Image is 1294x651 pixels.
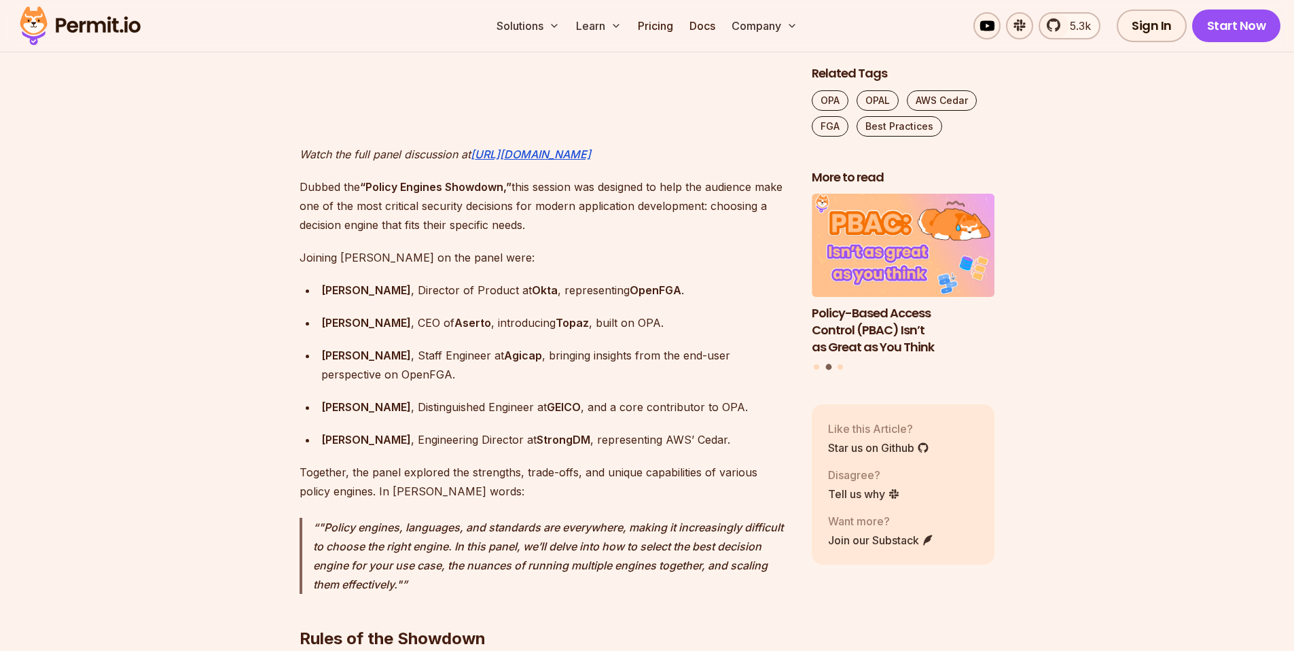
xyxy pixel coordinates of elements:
[828,486,900,502] a: Tell us why
[321,400,411,414] strong: [PERSON_NAME]
[632,12,679,39] a: Pricing
[814,364,819,370] button: Go to slide 1
[812,194,995,356] li: 2 of 3
[828,513,934,529] p: Want more?
[300,147,471,161] em: Watch the full panel discussion at
[321,433,411,446] strong: [PERSON_NAME]
[684,12,721,39] a: Docs
[537,433,590,446] strong: StrongDM
[321,281,790,300] div: , Director of Product at , representing .
[300,248,790,267] p: Joining [PERSON_NAME] on the panel were:
[471,147,591,161] a: [URL][DOMAIN_NAME]
[556,316,589,330] strong: Topaz
[321,430,790,449] div: , Engineering Director at , representing AWS’ Cedar.
[812,194,995,372] div: Posts
[360,180,511,194] strong: “Policy Engines Showdown,”
[321,398,790,417] div: , Distinguished Engineer at , and a core contributor to OPA.
[300,574,790,650] h2: Rules of the Showdown
[812,169,995,186] h2: More to read
[828,532,934,548] a: Join our Substack
[812,65,995,82] h2: Related Tags
[300,463,790,501] p: Together, the panel explored the strengths, trade-offs, and unique capabilities of various policy...
[14,3,147,49] img: Permit logo
[1062,18,1091,34] span: 5.3k
[1192,10,1281,42] a: Start Now
[857,116,942,137] a: Best Practices
[504,349,542,362] strong: Agicap
[828,467,900,483] p: Disagree?
[321,313,790,332] div: , CEO of , introducing , built on OPA.
[300,177,790,234] p: Dubbed the this session was designed to help the audience make one of the most critical security ...
[630,283,681,297] strong: OpenFGA
[838,364,843,370] button: Go to slide 3
[321,349,411,362] strong: [PERSON_NAME]
[825,364,831,370] button: Go to slide 2
[812,305,995,355] h3: Policy-Based Access Control (PBAC) Isn’t as Great as You Think
[313,518,790,594] p: "Policy engines, languages, and standards are everywhere, making it increasingly difficult to cho...
[321,316,411,330] strong: [PERSON_NAME]
[532,283,558,297] strong: Okta
[547,400,581,414] strong: GEICO
[812,116,848,137] a: FGA
[857,90,899,111] a: OPAL
[812,90,848,111] a: OPA
[828,440,929,456] a: Star us on Github
[454,316,491,330] strong: Aserto
[321,283,411,297] strong: [PERSON_NAME]
[1117,10,1187,42] a: Sign In
[812,194,995,298] img: Policy-Based Access Control (PBAC) Isn’t as Great as You Think
[907,90,977,111] a: AWS Cedar
[828,421,929,437] p: Like this Article?
[321,346,790,384] div: , Staff Engineer at , bringing insights from the end-user perspective on OpenFGA.
[812,194,995,356] a: Policy-Based Access Control (PBAC) Isn’t as Great as You ThinkPolicy-Based Access Control (PBAC) ...
[491,12,565,39] button: Solutions
[1039,12,1100,39] a: 5.3k
[571,12,627,39] button: Learn
[726,12,803,39] button: Company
